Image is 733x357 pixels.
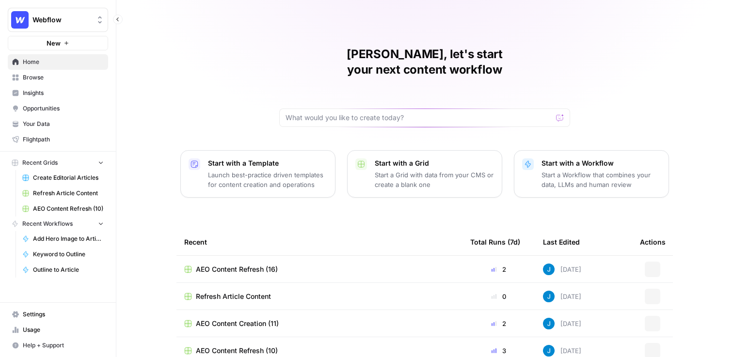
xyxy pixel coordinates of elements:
img: Webflow Logo [11,11,29,29]
div: 0 [470,292,527,301]
a: Usage [8,322,108,338]
h1: [PERSON_NAME], let's start your next content workflow [279,47,570,78]
button: Recent Workflows [8,217,108,231]
span: Your Data [23,120,104,128]
a: Flightpath [8,132,108,147]
span: Opportunities [23,104,104,113]
span: Insights [23,89,104,97]
a: Refresh Article Content [184,292,455,301]
span: Flightpath [23,135,104,144]
span: Recent Workflows [22,219,73,228]
span: Settings [23,310,104,319]
div: [DATE] [543,345,581,357]
button: Recent Grids [8,155,108,170]
p: Start a Grid with data from your CMS or create a blank one [375,170,494,189]
button: Start with a WorkflowStart a Workflow that combines your data, LLMs and human review [514,150,669,198]
span: AEO Content Creation (11) [196,319,279,328]
span: Keyword to Outline [33,250,104,259]
div: Last Edited [543,229,580,255]
span: Recent Grids [22,158,58,167]
div: Actions [640,229,666,255]
p: Start with a Grid [375,158,494,168]
span: Create Editorial Articles [33,173,104,182]
a: Browse [8,70,108,85]
div: [DATE] [543,291,581,302]
div: 2 [470,319,527,328]
span: Browse [23,73,104,82]
span: New [47,38,61,48]
img: z620ml7ie90s7uun3xptce9f0frp [543,291,555,302]
a: Refresh Article Content [18,186,108,201]
span: Outline to Article [33,265,104,274]
div: [DATE] [543,318,581,329]
a: Your Data [8,116,108,132]
a: Outline to Article [18,262,108,278]
a: Settings [8,307,108,322]
p: Start with a Workflow [542,158,661,168]
span: AEO Content Refresh (16) [196,264,278,274]
a: AEO Content Creation (11) [184,319,455,328]
p: Start with a Template [208,158,327,168]
p: Launch best-practice driven templates for content creation and operations [208,170,327,189]
p: Start a Workflow that combines your data, LLMs and human review [542,170,661,189]
a: AEO Content Refresh (16) [184,264,455,274]
span: Home [23,58,104,66]
div: Recent [184,229,455,255]
span: Webflow [32,15,91,25]
img: z620ml7ie90s7uun3xptce9f0frp [543,318,555,329]
span: Add Hero Image to Article [33,234,104,243]
a: Create Editorial Articles [18,170,108,186]
span: AEO Content Refresh (10) [33,204,104,213]
span: Refresh Article Content [33,189,104,198]
button: Start with a GridStart a Grid with data from your CMS or create a blank one [347,150,502,198]
div: Total Runs (7d) [470,229,520,255]
a: Add Hero Image to Article [18,231,108,247]
input: What would you like to create today? [286,113,552,123]
a: Home [8,54,108,70]
div: 2 [470,264,527,274]
a: Keyword to Outline [18,247,108,262]
span: AEO Content Refresh (10) [196,346,278,356]
a: AEO Content Refresh (10) [184,346,455,356]
span: Usage [23,326,104,334]
span: Help + Support [23,341,104,350]
button: New [8,36,108,50]
img: z620ml7ie90s7uun3xptce9f0frp [543,345,555,357]
button: Help + Support [8,338,108,353]
span: Refresh Article Content [196,292,271,301]
a: Opportunities [8,101,108,116]
a: Insights [8,85,108,101]
a: AEO Content Refresh (10) [18,201,108,217]
div: 3 [470,346,527,356]
button: Start with a TemplateLaunch best-practice driven templates for content creation and operations [180,150,335,198]
div: [DATE] [543,264,581,275]
img: z620ml7ie90s7uun3xptce9f0frp [543,264,555,275]
button: Workspace: Webflow [8,8,108,32]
